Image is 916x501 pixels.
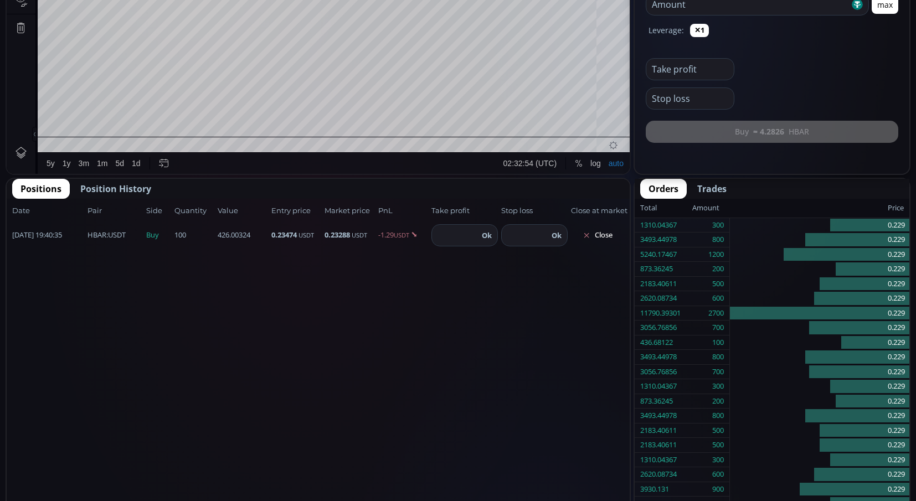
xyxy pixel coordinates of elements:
div: 100 [712,335,724,350]
span: Close at market [571,205,624,216]
div: 800 [712,233,724,247]
div: 1310.04367 [640,379,677,394]
div: 873.36245 [640,394,673,409]
div: HBAR [36,25,60,35]
div: 3930.131 [640,482,669,497]
span: [DATE] 19:40:35 [12,230,84,241]
div: 0.229 [730,453,909,468]
div: 1310.04367 [640,453,677,467]
div: 500 [712,438,724,452]
div: 200 [712,394,724,409]
div: 3056.76856 [640,365,677,379]
div: 3493.44978 [640,409,677,423]
div: 3493.44978 [640,350,677,364]
div: 2183.40611 [640,277,677,291]
div: 0.229 [730,409,909,423]
div: 0.229 [730,233,909,247]
div: 300 [712,453,724,467]
div: 600 [712,467,724,482]
div: O [135,27,141,35]
div: Toggle Percentage [564,439,580,460]
div: 1y [56,445,64,454]
div: Compare [150,6,182,15]
div: 5d [109,445,118,454]
button: 02:32:54 (UTC) [493,439,554,460]
span: PnL [378,205,429,216]
div: 59.157K [64,40,91,48]
div: 0.229 [730,467,909,482]
button: Ok [548,229,565,241]
div: 800 [712,409,724,423]
div: 1 [60,25,72,35]
div: 0.23278 [141,27,167,35]
div: 0.229 [730,335,909,350]
div: 0.229 [730,438,909,453]
span: Positions [20,182,61,195]
div: 436.68122 [640,335,673,350]
div: 700 [712,321,724,335]
div: log [584,445,594,454]
div: L [205,27,210,35]
span: -1.29 [378,230,429,241]
div: 0.229 [730,247,909,262]
b: 0.23288 [325,230,350,240]
div: Go to [148,439,166,460]
div: 0.229 [730,365,909,380]
div: 5240.17467 [640,247,677,262]
div: 0.229 [730,379,909,394]
div: Toggle Auto Scale [598,439,621,460]
div: 0.229 [730,423,909,438]
div: 1310.04367 [640,218,677,233]
div: 0.23300 [176,27,202,35]
div: 300 [712,379,724,394]
div: 2183.40611 [640,438,677,452]
span: Take profit [431,205,498,216]
div: 873.36245 [640,262,673,276]
div: 3493.44978 [640,233,677,247]
span: Trades [697,182,727,195]
span: Date [12,205,84,216]
div: 0.229 [730,321,909,335]
b: HBAR [88,230,106,240]
div: 0.229 [730,482,909,497]
div: 11790.39301 [640,306,681,321]
span: 426.00324 [218,230,268,241]
div: 500 [712,277,724,291]
span: Entry price [271,205,322,216]
div: 0.229 [730,262,909,277]
small: USDT [352,231,367,239]
small: USDT [394,231,409,239]
div: 600 [712,291,724,306]
div: 0.229 [730,394,909,409]
div: Indicators [208,6,241,15]
span: Position History [80,182,151,195]
div: 2620.08734 [640,291,677,306]
div: H [171,27,176,35]
span: 02:32:54 (UTC) [497,445,550,454]
div: 1200 [708,247,724,262]
div: 0.229 [730,350,909,365]
div: 200 [712,262,724,276]
div: Hide Drawings Toolbar [25,413,30,428]
div: 700 [712,365,724,379]
div: 0.23288 [245,27,271,35]
div: auto [602,445,617,454]
span: Orders [649,182,678,195]
button: Close [571,226,624,244]
div: 900 [712,482,724,497]
div: 0.229 [730,218,909,233]
div: 500 [712,423,724,438]
button: Ok [478,229,495,241]
div:  [10,148,19,158]
div: 2183.40611 [640,423,677,438]
div: 0.229 [730,291,909,306]
div: 1d [125,445,134,454]
div: Volume [36,40,60,48]
button: Orders [640,179,687,199]
div: Toggle Log Scale [580,439,598,460]
div: −0.00076 (−0.33%) [275,27,336,35]
b: 0.23474 [271,230,297,240]
small: USDT [299,231,314,239]
div: 0.23278 [210,27,236,35]
button: Positions [12,179,70,199]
